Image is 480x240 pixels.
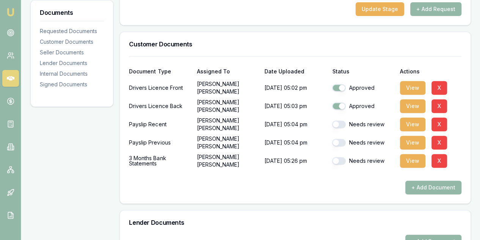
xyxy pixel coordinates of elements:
[264,80,326,95] p: [DATE] 05:02 pm
[197,153,258,168] p: [PERSON_NAME] [PERSON_NAME]
[400,99,425,113] button: View
[40,70,104,78] div: Internal Documents
[400,118,425,131] button: View
[400,81,425,95] button: View
[40,49,104,56] div: Seller Documents
[405,181,461,194] button: + Add Document
[400,154,425,168] button: View
[332,102,393,110] div: Approved
[264,69,326,74] div: Date Uploaded
[40,81,104,88] div: Signed Documents
[129,219,461,226] h3: Lender Documents
[356,2,404,16] button: Update Stage
[197,80,258,95] p: [PERSON_NAME] [PERSON_NAME]
[40,27,104,35] div: Requested Documents
[129,41,461,47] h3: Customer Documents
[431,99,447,113] button: X
[264,117,326,132] p: [DATE] 05:04 pm
[431,154,447,168] button: X
[197,117,258,132] p: [PERSON_NAME] [PERSON_NAME]
[264,99,326,114] p: [DATE] 05:03 pm
[129,117,190,132] div: Payslip Recent
[332,157,393,165] div: Needs review
[264,153,326,168] p: [DATE] 05:26 pm
[6,8,15,17] img: emu-icon-u.png
[400,136,425,149] button: View
[332,139,393,146] div: Needs review
[264,135,326,150] p: [DATE] 05:04 pm
[410,2,461,16] button: + Add Request
[332,69,393,74] div: Status
[197,135,258,150] p: [PERSON_NAME] [PERSON_NAME]
[431,118,447,131] button: X
[129,135,190,150] div: Payslip Previous
[129,153,190,168] div: 3 Months Bank Statements
[197,99,258,114] p: [PERSON_NAME] [PERSON_NAME]
[400,69,461,74] div: Actions
[129,69,190,74] div: Document Type
[40,59,104,67] div: Lender Documents
[40,10,104,16] h3: Documents
[129,80,190,95] div: Drivers Licence Front
[332,121,393,128] div: Needs review
[431,81,447,95] button: X
[40,38,104,46] div: Customer Documents
[129,99,190,114] div: Drivers Licence Back
[197,69,258,74] div: Assigned To
[332,84,393,92] div: Approved
[431,136,447,149] button: X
